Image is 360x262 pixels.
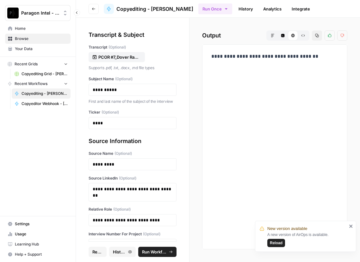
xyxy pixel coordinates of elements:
[119,175,136,181] span: (Optional)
[89,175,177,181] label: Source LinkedIn
[15,81,47,87] span: Recent Workflows
[15,46,68,52] span: Your Data
[5,34,71,44] a: Browse
[138,247,177,257] button: Run Workflow
[5,59,71,69] button: Recent Grids
[5,239,71,249] a: Learning Hub
[109,247,136,257] button: History
[267,232,347,247] div: A new version of AirOps is available.
[143,231,160,237] span: (Optional)
[5,5,71,21] button: Workspace: Paragon Intel - Copyediting
[89,231,177,237] label: Interview Number For Project
[15,231,68,237] span: Usage
[15,221,68,227] span: Settings
[202,30,347,41] h2: Output
[89,247,107,257] button: Reset
[115,151,132,156] span: (Optional)
[235,4,257,14] a: History
[198,3,232,14] button: Run Once
[22,71,68,77] span: Copyediting Grid - [PERSON_NAME]
[5,79,71,88] button: Recent Workflows
[5,219,71,229] a: Settings
[89,98,177,105] p: First and last name of the subject of the interview
[115,76,133,82] span: (Optional)
[89,30,177,39] div: Transcript & Subject
[15,241,68,247] span: Learning Hub
[349,224,353,229] button: close
[89,206,177,212] label: Relative Role
[89,52,145,62] button: PCOR #7_Dover Raw Transcript.docx
[267,239,285,247] button: Reload
[7,7,19,19] img: Paragon Intel - Copyediting Logo
[89,65,177,71] p: Supports .pdf, .txt, .docx, .md file types
[21,10,59,16] span: Paragon Intel - Copyediting
[12,69,71,79] a: Copyediting Grid - [PERSON_NAME]
[98,54,139,60] p: PCOR #7_Dover Raw Transcript.docx
[5,44,71,54] a: Your Data
[89,76,177,82] label: Subject Name
[89,109,177,115] label: Ticker
[270,240,282,246] span: Reload
[89,44,177,50] label: Transcript
[22,91,68,96] span: Copyediting - [PERSON_NAME]
[109,44,126,50] span: (Optional)
[5,229,71,239] a: Usage
[12,88,71,99] a: Copyediting - [PERSON_NAME]
[15,36,68,42] span: Browse
[89,151,177,156] label: Source Name
[5,23,71,34] a: Home
[89,137,177,146] div: Source Information
[102,109,119,115] span: (Optional)
[116,5,193,13] span: Copyediting - [PERSON_NAME]
[104,4,193,14] a: Copyediting - [PERSON_NAME]
[113,206,131,212] span: (Optional)
[142,249,167,255] span: Run Workflow
[113,249,126,255] span: History
[12,99,71,109] a: Copyeditor Webhook - [PERSON_NAME]
[92,249,103,255] span: Reset
[22,101,68,107] span: Copyeditor Webhook - [PERSON_NAME]
[15,252,68,257] span: Help + Support
[288,4,314,14] a: Integrate
[15,26,68,31] span: Home
[5,249,71,259] button: Help + Support
[259,4,285,14] a: Analytics
[267,226,307,232] span: New version available
[15,61,38,67] span: Recent Grids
